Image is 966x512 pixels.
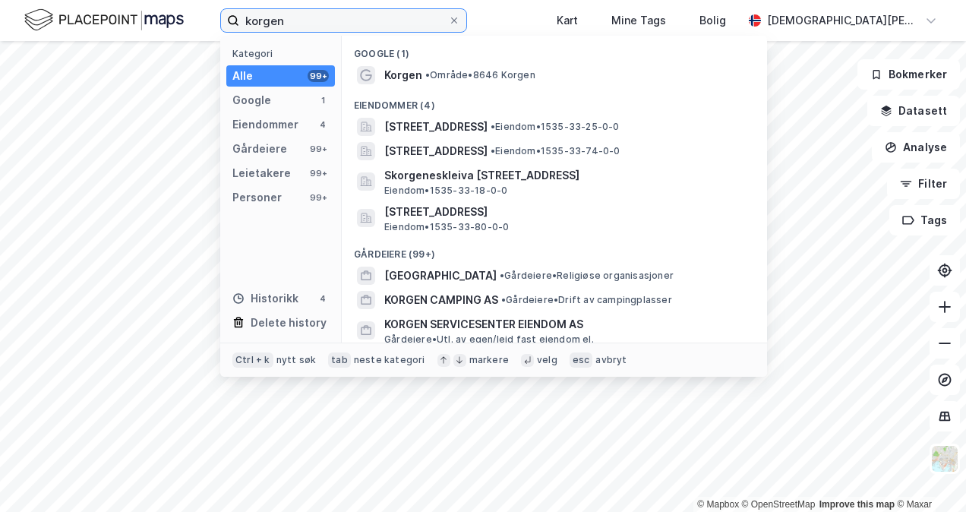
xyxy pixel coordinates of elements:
div: Mine Tags [611,11,666,30]
button: Filter [887,169,960,199]
span: Eiendom • 1535-33-25-0-0 [491,121,620,133]
div: velg [537,354,557,366]
div: Eiendommer (4) [342,87,767,115]
div: Kategori [232,48,335,59]
div: neste kategori [354,354,425,366]
span: • [491,145,495,156]
div: nytt søk [276,354,317,366]
span: [STREET_ADDRESS] [384,118,488,136]
div: Delete history [251,314,327,332]
div: Gårdeiere [232,140,287,158]
a: OpenStreetMap [742,499,816,510]
div: Leietakere [232,164,291,182]
div: 99+ [308,167,329,179]
div: 99+ [308,191,329,204]
span: Eiendom • 1535-33-74-0-0 [491,145,620,157]
div: Google [232,91,271,109]
div: Eiendommer [232,115,298,134]
span: [STREET_ADDRESS] [384,203,749,221]
span: Skorgeneskleiva [STREET_ADDRESS] [384,166,749,185]
span: [GEOGRAPHIC_DATA] [384,267,497,285]
div: esc [570,352,593,368]
a: Improve this map [819,499,895,510]
div: 1 [317,94,329,106]
div: tab [328,352,351,368]
img: logo.f888ab2527a4732fd821a326f86c7f29.svg [24,7,184,33]
div: [DEMOGRAPHIC_DATA][PERSON_NAME] [767,11,919,30]
div: Alle [232,67,253,85]
div: Gårdeiere (99+) [342,236,767,264]
span: Gårdeiere • Religiøse organisasjoner [500,270,674,282]
span: Område • 8646 Korgen [425,69,535,81]
span: Korgen [384,66,422,84]
div: Ctrl + k [232,352,273,368]
div: markere [469,354,509,366]
span: Gårdeiere • Utl. av egen/leid fast eiendom el. [384,333,594,346]
span: • [500,270,504,281]
span: KORGEN SERVICESENTER EIENDOM AS [384,315,749,333]
div: avbryt [595,354,627,366]
span: Gårdeiere • Drift av campingplasser [501,294,672,306]
div: 99+ [308,70,329,82]
span: • [501,294,506,305]
span: Eiendom • 1535-33-80-0-0 [384,221,509,233]
div: 99+ [308,143,329,155]
span: • [491,121,495,132]
div: 4 [317,292,329,305]
button: Analyse [872,132,960,163]
button: Bokmerker [857,59,960,90]
div: Historikk [232,289,298,308]
span: [STREET_ADDRESS] [384,142,488,160]
div: Bolig [699,11,726,30]
button: Datasett [867,96,960,126]
span: KORGEN CAMPING AS [384,291,498,309]
iframe: Chat Widget [890,439,966,512]
div: Personer [232,188,282,207]
input: Søk på adresse, matrikkel, gårdeiere, leietakere eller personer [239,9,448,32]
div: Kart [557,11,578,30]
div: Google (1) [342,36,767,63]
button: Tags [889,205,960,235]
div: 4 [317,119,329,131]
span: Eiendom • 1535-33-18-0-0 [384,185,507,197]
a: Mapbox [697,499,739,510]
span: • [425,69,430,81]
